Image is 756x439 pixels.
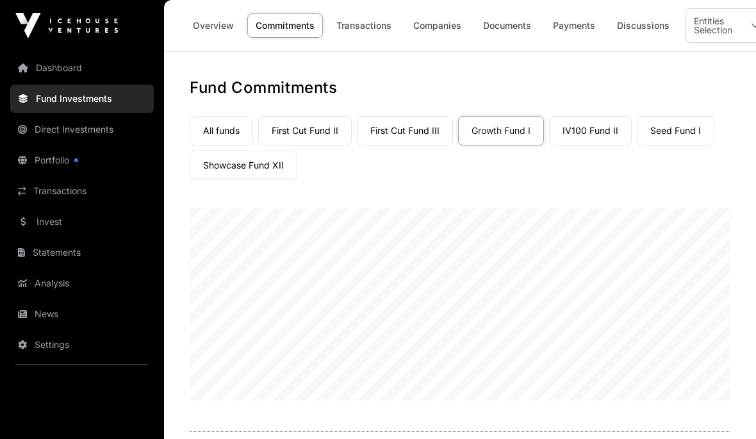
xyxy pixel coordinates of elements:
[10,115,154,144] a: Direct Investments
[357,116,453,145] a: First Cut Fund III
[545,13,604,38] a: Payments
[10,177,154,205] a: Transactions
[609,13,678,38] a: Discussions
[405,13,470,38] a: Companies
[10,238,154,267] a: Statements
[190,78,730,98] h1: Fund Commitments
[10,146,154,174] a: Portfolio
[475,13,539,38] a: Documents
[637,116,714,145] a: Seed Fund I
[185,13,242,38] a: Overview
[10,85,154,113] a: Fund Investments
[247,13,323,38] a: Commitments
[10,331,154,359] a: Settings
[190,151,297,180] a: Showcase Fund XII
[692,377,756,439] iframe: Chat Widget
[15,13,118,38] img: Icehouse Ventures Logo
[10,269,154,297] a: Analysis
[10,300,154,328] a: News
[190,116,253,145] a: All funds
[10,208,154,236] a: Invest
[686,9,740,42] div: Entities Selection
[549,116,632,145] a: IV100 Fund II
[328,13,400,38] a: Transactions
[258,116,352,145] a: First Cut Fund II
[458,116,544,145] a: Growth Fund I
[10,54,154,82] a: Dashboard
